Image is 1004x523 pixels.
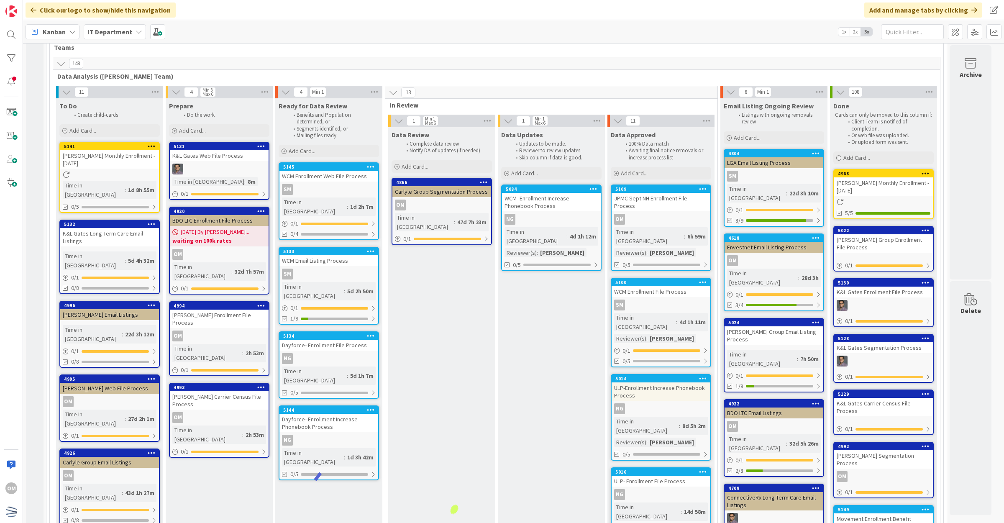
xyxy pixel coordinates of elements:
div: OM [727,421,738,432]
span: 0 / 1 [181,284,189,293]
div: 5134 [283,333,378,339]
div: 5128 [834,335,933,342]
img: CS [837,356,848,367]
div: 4995[PERSON_NAME] Web File Process [60,375,159,394]
div: 0/1 [834,372,933,382]
div: 4618Envestnet Email Listing Process [725,234,823,253]
div: 5144 [279,406,378,414]
div: Time in [GEOGRAPHIC_DATA] [63,251,125,270]
div: [PERSON_NAME] Monthly Enrollment - [DATE] [834,177,933,196]
div: 5145WCM Enrollment Web File Process [279,163,378,182]
span: 8/9 [735,216,743,225]
div: 5134Dayforce- Enrollment File Process [279,332,378,351]
div: [PERSON_NAME] Enrollment File Process [170,310,269,328]
div: OM [614,214,625,225]
div: OM [392,200,491,210]
a: 5144Dayforce- Enrollment Increase Phonebook ProcessNGTime in [GEOGRAPHIC_DATA]:1d 3h 42m0/5 [279,405,379,480]
div: 5024[PERSON_NAME] Group Email Listing Process [725,319,823,345]
div: 5130 [838,280,933,286]
a: 5014ULP-Enrollment Increase Phonebook ProcessNGTime in [GEOGRAPHIC_DATA]:8d 5h 2mReviewer(s):[PER... [611,374,711,461]
a: 4993[PERSON_NAME] Carrier Census File ProcessOMTime in [GEOGRAPHIC_DATA]:2h 53m0/1 [169,383,269,458]
div: 4993 [170,384,269,391]
div: Time in [GEOGRAPHIC_DATA] [614,417,679,435]
div: 4993[PERSON_NAME] Carrier Census File Process [170,384,269,410]
div: 4920BDO LTC Enrollment File Process [170,208,269,226]
div: 0/1 [170,365,269,375]
span: : [244,177,246,186]
div: BDO LTC Email Listings [725,408,823,418]
span: : [798,273,799,282]
div: Reviewer(s) [614,248,646,257]
div: 5d 2h 50m [345,287,376,296]
div: SM [727,171,738,182]
div: 5014ULP-Enrollment Increase Phonebook Process [612,375,710,401]
span: 0 / 1 [845,317,853,326]
div: 7h 50m [798,354,821,364]
a: 4920BDO LTC Enrollment File Process[DATE] By [PERSON_NAME]...waiting on 100k ratesOMTime in [GEOG... [169,207,269,295]
div: 4618 [728,235,823,241]
span: Add Card... [69,127,96,134]
span: 0/5 [290,388,298,397]
span: : [122,330,123,339]
div: 5144 [283,407,378,413]
div: 4d 1h 11m [677,318,708,327]
div: Time in [GEOGRAPHIC_DATA] [172,177,244,186]
span: 0 / 1 [622,346,630,355]
a: 4618Envestnet Email Listing ProcessOMTime in [GEOGRAPHIC_DATA]:28d 3h0/13/4 [724,233,824,311]
a: 5109JPMC Sept NH Enrollment File ProcessOMTime in [GEOGRAPHIC_DATA]:6h 59mReviewer(s):[PERSON_NAM... [611,185,711,271]
div: Time in [GEOGRAPHIC_DATA] [727,184,786,203]
div: 0/1 [60,431,159,441]
div: 0/1 [60,346,159,356]
div: 5022[PERSON_NAME] Group Enrollment File Process [834,227,933,253]
div: OM [395,200,406,210]
div: 0/1 [170,283,269,294]
span: 0 / 1 [181,366,189,374]
div: OM [170,412,269,423]
div: 5022 [838,228,933,233]
div: [PERSON_NAME] [648,248,696,257]
span: 0 / 1 [845,261,853,270]
div: WCM- Enrollment Increase Phonebook Process [502,193,601,211]
div: SM [282,269,293,279]
a: 4968[PERSON_NAME] Monthly Enrollment - [DATE]5/5 [833,169,934,219]
div: 5141 [64,144,159,149]
span: : [231,267,233,276]
div: 4804 [728,151,823,156]
div: 4920 [170,208,269,215]
span: 0/5 [622,261,630,269]
div: 0/1 [725,205,823,215]
div: 5084 [502,185,601,193]
div: 4994[PERSON_NAME] Enrollment File Process [170,302,269,328]
div: JPMC Sept NH Enrollment File Process [612,193,710,211]
div: 4d 1h 12m [568,232,598,241]
div: 5022 [834,227,933,234]
div: K&L Gates Enrollment File Process [834,287,933,297]
div: NG [614,403,625,414]
a: 5100WCM Enrollment File ProcessSMTime in [GEOGRAPHIC_DATA]:4d 1h 11mReviewer(s):[PERSON_NAME]0/10/5 [611,278,711,367]
div: Dayforce- Enrollment Increase Phonebook Process [279,414,378,432]
div: Time in [GEOGRAPHIC_DATA] [172,344,242,362]
div: 5129K&L Gates Carrier Census File Process [834,390,933,416]
div: 22d 3h 12m [123,330,156,339]
span: : [684,232,685,241]
span: [DATE] By [PERSON_NAME]... [181,228,249,236]
div: 0/1 [170,189,269,199]
div: 47d 7h 23m [455,218,489,227]
span: : [125,185,126,195]
div: 5109 [615,186,710,192]
div: 5145 [283,164,378,170]
div: SM [614,300,625,310]
div: 5109 [612,185,710,193]
a: 5129K&L Gates Carrier Census File Process0/1 [833,390,934,435]
span: : [347,202,348,211]
div: SM [612,300,710,310]
span: 0/4 [290,230,298,238]
div: 5109JPMC Sept NH Enrollment File Process [612,185,710,211]
div: WCM Enrollment Web File Process [279,171,378,182]
div: 4996 [64,303,159,308]
div: NG [282,435,293,446]
div: 4866 [396,179,491,185]
div: 5100 [612,279,710,286]
div: 4994 [170,302,269,310]
div: 27d 2h 1m [126,414,156,423]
